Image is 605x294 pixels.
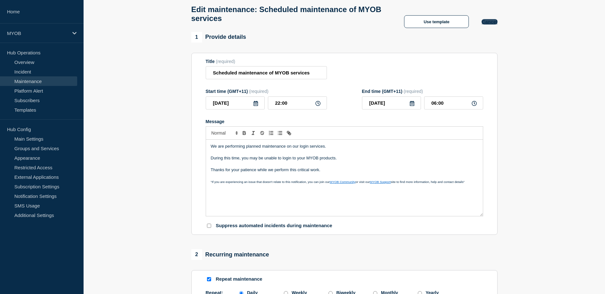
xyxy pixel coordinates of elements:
div: Provide details [191,32,246,43]
div: Message [206,140,483,216]
div: Title [206,59,327,64]
button: Toggle bulleted list [276,129,284,137]
p: Suppress automated incidents during maintenance [216,223,332,229]
span: site to find more information, help and contact details" [391,180,465,184]
p: During this time, you may be unable to login to your MYOB products. [211,155,478,161]
span: Font size [209,129,240,137]
button: Use template [404,15,469,28]
input: YYYY-MM-DD [206,96,265,109]
input: HH:MM [424,96,483,109]
input: Title [206,66,327,79]
span: 2 [191,249,202,260]
p: Thanks for your patience while we perform this critical work. [211,167,478,173]
span: (required) [403,89,423,94]
div: End time (GMT+11) [362,89,483,94]
button: Toggle strikethrough text [258,129,267,137]
input: Repeat maintenance [207,277,211,281]
button: Toggle italic text [249,129,258,137]
div: Recurring maintenance [191,249,269,260]
button: Toggle ordered list [267,129,276,137]
span: 1 [191,32,202,43]
a: MYOB Community [330,180,356,184]
input: YYYY-MM-DD [362,96,421,109]
p: We are performing planned maintenance on our login services. [211,143,478,149]
a: MYOB Support [370,180,391,184]
span: (required) [249,89,269,94]
span: "If you are experiencing an issue that doesn't relate to this notification, you can join our [211,180,330,184]
p: MYOB [7,31,68,36]
button: Cancel [482,19,497,24]
button: Toggle link [284,129,293,137]
input: Suppress automated incidents during maintenance [207,224,211,228]
button: Toggle bold text [240,129,249,137]
p: Repeat maintenance [216,276,262,282]
input: HH:MM [268,96,327,109]
h1: Edit maintenance: Scheduled maintenance of MYOB services [191,5,392,23]
div: Start time (GMT+11) [206,89,327,94]
div: Message [206,119,483,124]
span: (required) [216,59,235,64]
span: or visit our [356,180,370,184]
